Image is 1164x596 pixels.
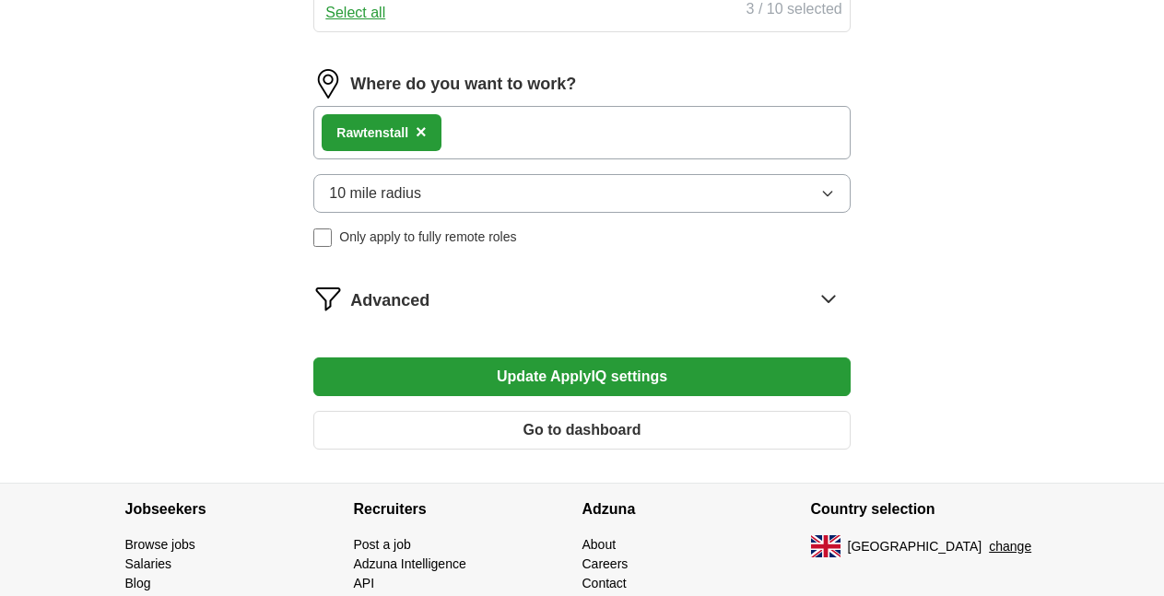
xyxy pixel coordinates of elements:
input: Only apply to fully remote roles [313,228,332,247]
a: Blog [125,576,151,590]
button: change [989,537,1031,556]
img: location.png [313,69,343,99]
button: Update ApplyIQ settings [313,357,850,396]
label: Where do you want to work? [350,72,576,97]
a: Contact [582,576,627,590]
button: × [416,119,427,146]
a: Browse jobs [125,537,195,552]
a: About [582,537,617,552]
span: Advanced [350,288,429,313]
span: [GEOGRAPHIC_DATA] [848,537,982,556]
h4: Country selection [811,484,1040,535]
span: 10 mile radius [329,182,421,205]
a: Salaries [125,556,172,571]
button: Select all [325,2,385,24]
button: 10 mile radius [313,174,850,213]
a: Careers [582,556,629,571]
span: Only apply to fully remote roles [339,228,516,247]
a: Post a job [354,537,411,552]
a: Adzuna Intelligence [354,556,466,571]
span: × [416,122,427,142]
a: API [354,576,375,590]
img: filter [313,284,343,313]
div: Rawtenstall [336,123,408,143]
img: UK flag [811,535,841,557]
button: Go to dashboard [313,411,850,450]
